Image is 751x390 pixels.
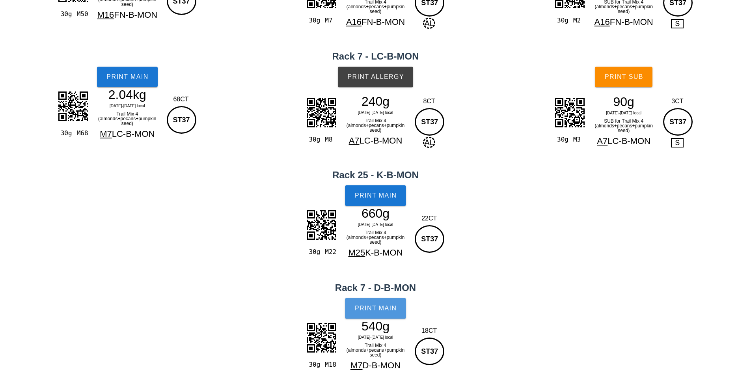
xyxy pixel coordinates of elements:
[93,110,162,127] div: Trail Mix 4 (almonds+pecans+pumpkin seed)
[570,134,586,145] div: M3
[661,97,694,106] div: 3CT
[663,108,693,136] div: ST37
[322,360,338,370] div: M18
[322,15,338,26] div: M7
[5,281,746,295] h2: Rack 7 - D-B-MON
[589,96,658,108] div: 90g
[358,335,393,340] span: [DATE]-[DATE] local
[302,318,341,357] img: ZYcAAAAASUVORK5CYII=
[306,247,322,257] div: 30g
[345,298,406,319] button: Print Main
[341,341,410,359] div: Trail Mix 4 (almonds+pecans+pumpkin seed)
[167,106,196,134] div: ST37
[550,93,589,132] img: 9lPh+GwaEAAAAASUVORK5CYII=
[589,117,658,134] div: SUB for Trail Mix 4 (almonds+pecans+pumpkin seed)
[341,229,410,246] div: Trail Mix 4 (almonds+pecans+pumpkin seed)
[365,248,403,258] span: K-B-MON
[97,67,158,87] button: Print Main
[5,168,746,182] h2: Rack 25 - K-B-MON
[595,67,652,87] button: Print Sub
[322,247,338,257] div: M22
[338,67,413,87] button: Print Allergy
[354,192,397,199] span: Print Main
[554,134,570,145] div: 30g
[415,108,444,136] div: ST37
[413,326,445,336] div: 18CT
[358,110,393,115] span: [DATE]-[DATE] local
[341,320,410,332] div: 540g
[74,9,90,19] div: M50
[57,9,73,19] div: 30g
[5,49,746,63] h2: Rack 7 - LC-B-MON
[360,136,403,146] span: LC-B-MON
[341,207,410,219] div: 660g
[110,104,145,108] span: [DATE]-[DATE] local
[423,137,435,148] span: AL
[345,185,406,206] button: Print Main
[93,89,162,101] div: 2.04kg
[413,214,445,223] div: 22CT
[350,360,363,370] span: M7
[606,111,641,115] span: [DATE]-[DATE] local
[423,18,435,29] span: AL
[610,17,653,27] span: FN-B-MON
[302,93,341,132] img: RACQy1ryFM+hBAIIQimPqMQ0oc18hRCEEx9RiGkD2vkKYQgmPqMQkgf1shTCEEw9RmFkD6skacQgmDqMwohfVgjT99xmGU+ax...
[97,10,114,20] span: M16
[604,73,643,80] span: Print Sub
[608,136,650,146] span: LC-B-MON
[671,138,684,147] span: S
[570,15,586,26] div: M2
[363,360,401,370] span: D-B-MON
[341,95,410,107] div: 240g
[347,73,404,80] span: Print Allergy
[100,129,112,139] span: M7
[322,134,338,145] div: M8
[306,134,322,145] div: 30g
[57,128,73,138] div: 30g
[112,129,155,139] span: LC-B-MON
[302,205,341,244] img: DYEllLWNm9i+BZChgVBCAkhwxAY5k4UEkKGITDMnSgkhAxDYJg7UUgIGYbAMHeikGGEfAFlXzg+J81tZwAAAABJRU5ErkJggg==
[106,73,149,80] span: Print Main
[306,15,322,26] div: 30g
[354,305,397,312] span: Print Main
[415,338,444,365] div: ST37
[74,128,90,138] div: M68
[362,17,405,27] span: FN-B-MON
[341,117,410,134] div: Trail Mix 4 (almonds+pecans+pumpkin seed)
[415,225,444,253] div: ST37
[554,15,570,26] div: 30g
[597,136,608,146] span: A7
[348,248,365,258] span: M25
[114,10,157,20] span: FN-B-MON
[594,17,610,27] span: A16
[358,222,393,227] span: [DATE]-[DATE] local
[349,136,360,146] span: A7
[306,360,322,370] div: 30g
[346,17,362,27] span: A16
[671,19,684,28] span: S
[53,86,93,126] img: 9QAAAABJRU5ErkJggg==
[165,95,198,104] div: 68CT
[413,97,445,106] div: 8CT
